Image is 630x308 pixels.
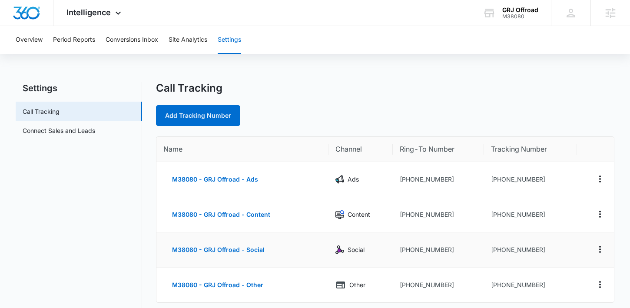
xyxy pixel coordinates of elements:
button: Actions [593,207,607,221]
button: M38080 - GRJ Offroad - Content [163,204,279,225]
td: [PHONE_NUMBER] [393,162,484,197]
h2: Settings [16,82,142,95]
th: Channel [328,137,393,162]
img: Social [335,245,344,254]
img: Ads [335,175,344,184]
td: [PHONE_NUMBER] [484,268,577,302]
button: Period Reports [53,26,95,54]
div: account id [502,13,538,20]
p: Other [349,280,365,290]
p: Social [348,245,365,255]
button: M38080 - GRJ Offroad - Ads [163,169,267,190]
div: account name [502,7,538,13]
td: [PHONE_NUMBER] [393,232,484,268]
button: M38080 - GRJ Offroad - Social [163,239,273,260]
td: [PHONE_NUMBER] [393,197,484,232]
a: Call Tracking [23,107,60,116]
td: [PHONE_NUMBER] [484,162,577,197]
button: Actions [593,172,607,186]
p: Ads [348,175,359,184]
a: Connect Sales and Leads [23,126,95,135]
h1: Call Tracking [156,82,222,95]
button: Settings [218,26,241,54]
th: Tracking Number [484,137,577,162]
button: Actions [593,278,607,291]
td: [PHONE_NUMBER] [484,197,577,232]
td: [PHONE_NUMBER] [484,232,577,268]
button: M38080 - GRJ Offroad - Other [163,275,272,295]
th: Name [156,137,328,162]
th: Ring-To Number [393,137,484,162]
button: Actions [593,242,607,256]
button: Conversions Inbox [106,26,158,54]
p: Content [348,210,370,219]
img: Content [335,210,344,219]
a: Add Tracking Number [156,105,240,126]
button: Site Analytics [169,26,207,54]
td: [PHONE_NUMBER] [393,268,484,302]
button: Overview [16,26,43,54]
span: Intelligence [66,8,111,17]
